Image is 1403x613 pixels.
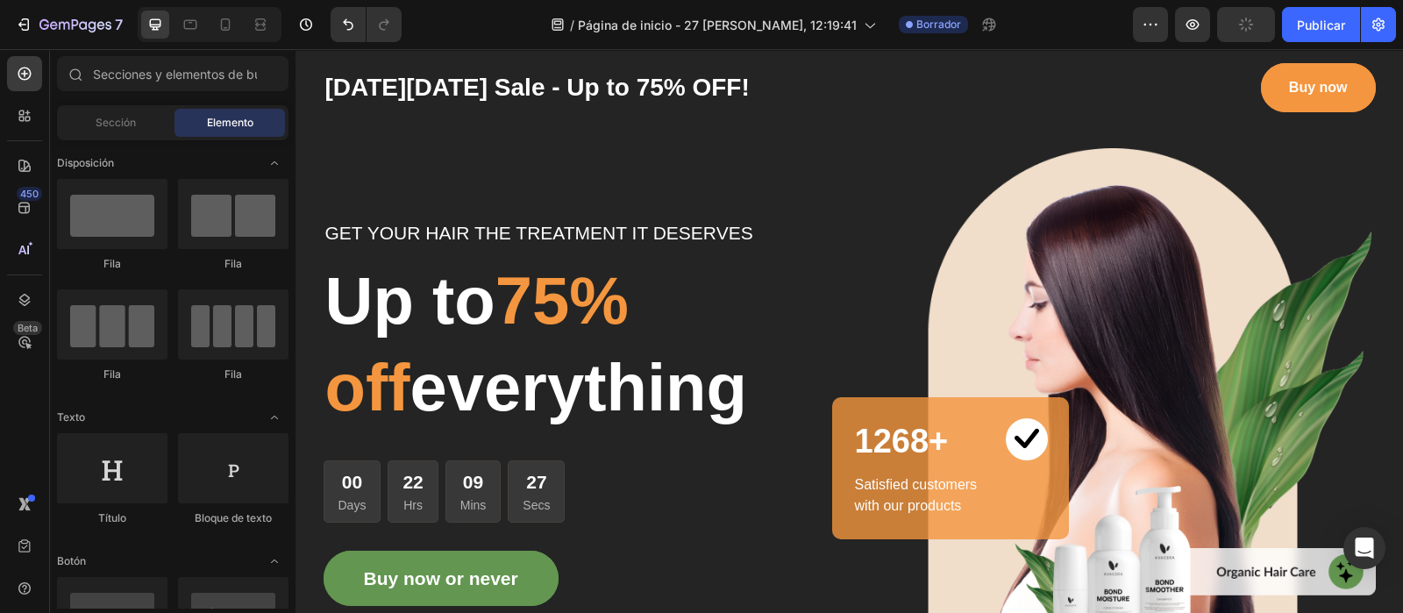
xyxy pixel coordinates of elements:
div: Abrir Intercom Messenger [1343,527,1385,569]
font: Texto [57,410,85,424]
font: Beta [18,322,38,334]
font: Página de inicio - 27 [PERSON_NAME], 12:19:41 [578,18,857,32]
span: Abrir con palanca [260,403,288,431]
span: Abrir con palanca [260,547,288,575]
span: Abrir con palanca [260,149,288,177]
font: Publicar [1297,18,1345,32]
font: Elemento [207,116,253,129]
p: 1268+ [559,371,681,414]
iframe: Área de diseño [296,49,1403,613]
img: Alt Image [710,369,752,411]
font: / [570,18,574,32]
font: Botón [57,554,86,567]
input: Secciones y elementos de búsqueda [57,56,288,91]
font: Título [98,511,126,524]
font: Fila [103,367,121,381]
font: Bloque de texto [195,511,272,524]
p: Satisfied customers with our products [559,425,707,467]
div: Deshacer/Rehacer [331,7,402,42]
font: Sección [96,116,136,129]
button: Publicar [1282,7,1360,42]
font: 450 [20,188,39,200]
font: Fila [224,257,242,270]
button: 7 [7,7,131,42]
font: 7 [115,16,123,33]
font: Disposición [57,156,114,169]
font: Borrador [916,18,961,31]
font: Fila [103,257,121,270]
font: Fila [224,367,242,381]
